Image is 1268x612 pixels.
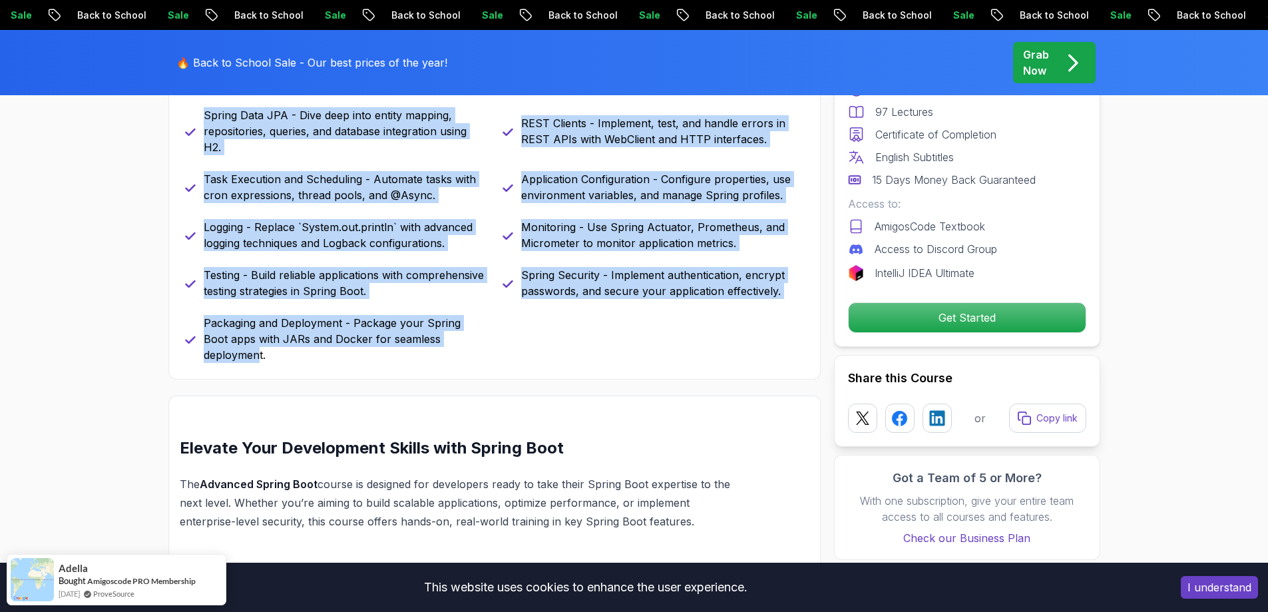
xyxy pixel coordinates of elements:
p: REST Clients - Implement, test, and handle errors in REST APIs with WebClient and HTTP interfaces. [521,115,804,147]
p: 97 Lectures [875,104,933,120]
p: Sale [624,9,667,22]
p: Grab Now [1023,47,1049,79]
p: Spring Data JPA - Dive deep into entity mapping, repositories, queries, and database integration ... [204,107,487,155]
a: ProveSource [93,589,134,598]
button: Get Started [848,302,1086,333]
p: Back to School [1162,9,1253,22]
span: Bought [59,575,86,586]
p: Back to School [1005,9,1096,22]
p: 15 Days Money Back Guaranteed [872,172,1036,188]
p: Sale [153,9,196,22]
p: Back to School [377,9,467,22]
p: With one subscription, give your entire team access to all courses and features. [848,493,1086,525]
p: Packaging and Deployment - Package your Spring Boot apps with JARs and Docker for seamless deploy... [204,315,487,363]
p: Copy link [1036,412,1078,425]
strong: Advanced Spring Boot [200,477,317,491]
p: Access to Discord Group [875,241,997,257]
p: Sale [1096,9,1138,22]
p: Certificate of Completion [875,127,996,143]
p: Sale [781,9,824,22]
p: Logging - Replace `System.out.println` with advanced logging techniques and Logback configurations. [204,219,487,251]
p: or [974,410,986,426]
p: Sale [467,9,510,22]
p: The course is designed for developers ready to take their Spring Boot expertise to the next level... [180,475,746,531]
span: Adella [59,563,88,574]
p: Task Execution and Scheduling - Automate tasks with cron expressions, thread pools, and @Async. [204,171,487,203]
h2: Elevate Your Development Skills with Spring Boot [180,438,746,459]
p: AmigosCode Textbook [875,218,985,234]
a: Check our Business Plan [848,530,1086,546]
p: IntelliJ IDEA Ultimate [875,265,974,281]
p: Spring Security - Implement authentication, encrypt passwords, and secure your application effect... [521,267,804,299]
p: Application Configuration - Configure properties, use environment variables, and manage Spring pr... [521,171,804,203]
button: Copy link [1009,404,1086,433]
p: Testing - Build reliable applications with comprehensive testing strategies in Spring Boot. [204,267,487,299]
p: Back to School [848,9,939,22]
p: English Subtitles [875,149,954,165]
img: provesource social proof notification image [11,558,54,601]
p: Sale [310,9,353,22]
span: [DATE] [59,588,80,599]
p: Back to School [63,9,153,22]
img: jetbrains logo [848,265,864,281]
button: Accept cookies [1181,576,1258,599]
p: Back to School [220,9,310,22]
a: Amigoscode PRO Membership [87,576,196,586]
p: Access to: [848,196,1086,212]
p: 🔥 Back to School Sale - Our best prices of the year! [176,55,447,71]
h3: Got a Team of 5 or More? [848,469,1086,487]
div: This website uses cookies to enhance the user experience. [10,573,1161,602]
p: Back to School [534,9,624,22]
p: Back to School [691,9,781,22]
p: Monitoring - Use Spring Actuator, Prometheus, and Micrometer to monitor application metrics. [521,219,804,251]
p: Get Started [849,303,1086,332]
h2: Share this Course [848,369,1086,388]
p: Sale [939,9,981,22]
